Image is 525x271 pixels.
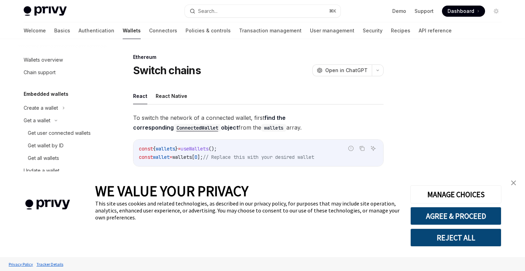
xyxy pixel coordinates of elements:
[139,146,153,152] span: const
[24,22,46,39] a: Welcome
[203,154,314,160] span: // Replace this with your desired wallet
[174,124,221,132] code: ConnectedWallet
[410,207,501,225] button: AGREE & PROCEED
[18,127,107,139] a: Get user connected wallets
[312,64,372,76] button: Open in ChatGPT
[415,8,434,15] a: Support
[346,144,355,153] button: Report incorrect code
[391,22,410,39] a: Recipes
[198,7,218,15] div: Search...
[24,90,68,98] h5: Embedded wallets
[133,88,147,104] button: React
[507,176,520,190] a: close banner
[178,146,181,152] span: =
[310,22,354,39] a: User management
[18,54,107,66] a: Wallets overview
[18,164,107,177] a: Update a wallet
[54,22,70,39] a: Basics
[491,6,502,17] button: Toggle dark mode
[139,154,153,160] span: const
[18,152,107,164] a: Get all wallets
[156,88,187,104] button: React Native
[28,141,64,150] div: Get wallet by ID
[28,129,91,137] div: Get user connected wallets
[195,154,197,160] span: 0
[410,229,501,247] button: REJECT ALL
[369,144,378,153] button: Ask AI
[133,113,384,132] span: To switch the network of a connected wallet, first from the array.
[172,154,192,160] span: wallets
[28,154,59,162] div: Get all wallets
[10,189,85,220] img: company logo
[24,116,50,125] div: Get a wallet
[419,22,452,39] a: API reference
[156,146,175,152] span: wallets
[442,6,485,17] a: Dashboard
[511,180,516,185] img: close banner
[153,146,156,152] span: {
[79,22,114,39] a: Authentication
[24,56,63,64] div: Wallets overview
[24,68,56,77] div: Chain support
[133,64,201,77] h1: Switch chains
[123,22,141,39] a: Wallets
[95,200,400,221] div: This site uses cookies and related technologies, as described in our privacy policy, for purposes...
[185,5,341,17] button: Search...⌘K
[192,154,195,160] span: [
[208,146,217,152] span: ();
[170,154,172,160] span: =
[24,104,58,112] div: Create a wallet
[7,258,35,270] a: Privacy Policy
[363,22,383,39] a: Security
[448,8,474,15] span: Dashboard
[392,8,406,15] a: Demo
[35,258,65,270] a: Tracker Details
[175,146,178,152] span: }
[24,167,59,175] div: Update a wallet
[18,66,107,79] a: Chain support
[95,182,248,200] span: WE VALUE YOUR PRIVACY
[133,54,384,61] div: Ethereum
[133,114,286,131] a: find the correspondingConnectedWalletobject
[181,146,208,152] span: useWallets
[197,154,203,160] span: ];
[329,8,336,14] span: ⌘ K
[186,22,231,39] a: Policies & controls
[325,67,368,74] span: Open in ChatGPT
[358,144,367,153] button: Copy the contents from the code block
[261,124,286,132] code: wallets
[410,185,501,203] button: MANAGE CHOICES
[18,139,107,152] a: Get wallet by ID
[24,6,67,16] img: light logo
[153,154,170,160] span: wallet
[239,22,302,39] a: Transaction management
[149,22,177,39] a: Connectors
